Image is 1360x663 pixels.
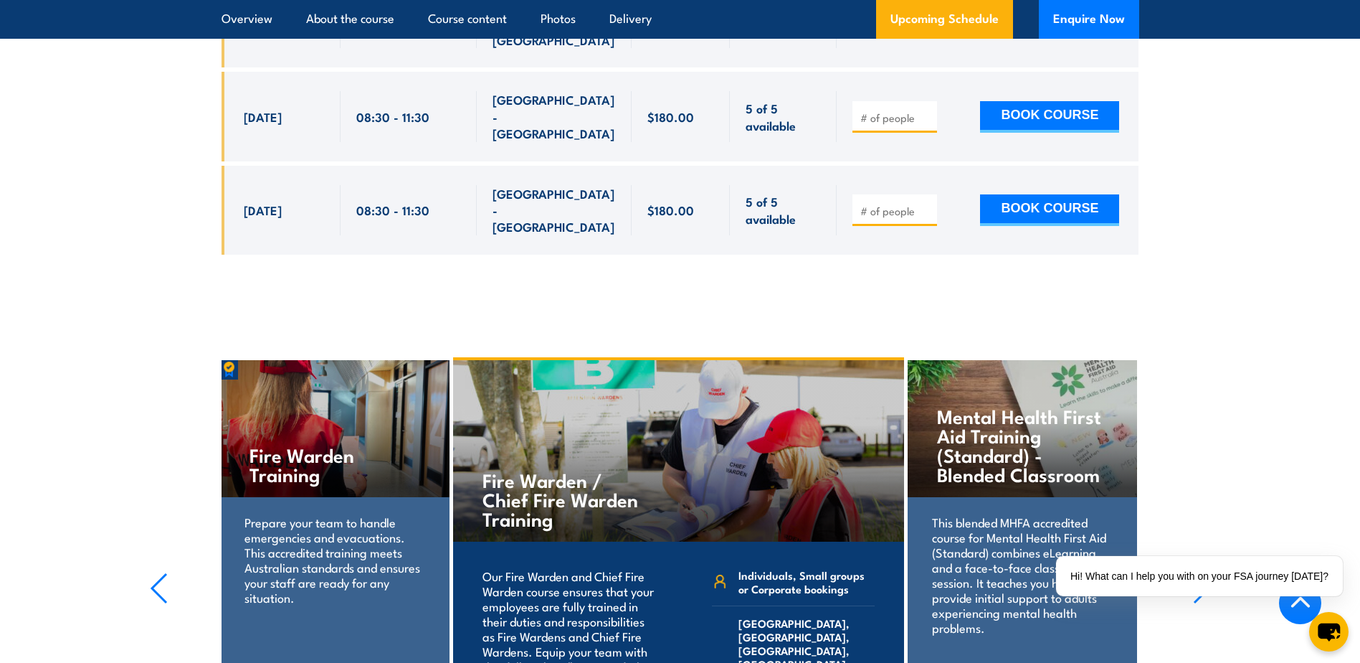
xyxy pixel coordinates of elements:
span: $180.00 [647,108,694,125]
span: Individuals, Small groups or Corporate bookings [738,568,875,596]
input: # of people [860,110,932,125]
button: BOOK COURSE [980,101,1119,133]
button: chat-button [1309,612,1349,652]
button: BOOK COURSE [980,194,1119,226]
p: This blended MHFA accredited course for Mental Health First Aid (Standard) combines eLearning and... [932,514,1112,635]
span: $180.00 [647,202,694,218]
h4: Fire Warden / Chief Fire Warden Training [482,470,651,528]
p: Prepare your team to handle emergencies and evacuations. This accredited training meets Australia... [244,514,424,605]
div: Hi! What can I help you with on your FSA journey [DATE]? [1056,556,1343,596]
span: 08:30 - 11:30 [356,202,429,218]
span: [DATE] [244,202,282,218]
span: 5 of 5 available [746,6,821,40]
span: 08:30 - 11:30 [356,108,429,125]
span: 5 of 5 available [746,193,821,227]
span: [GEOGRAPHIC_DATA] - [GEOGRAPHIC_DATA] [493,91,616,141]
span: [DATE] [244,108,282,125]
input: # of people [860,204,932,218]
h4: Fire Warden Training [249,445,419,484]
span: 5 of 5 available [746,100,821,133]
span: [GEOGRAPHIC_DATA] - [GEOGRAPHIC_DATA] [493,185,616,235]
h4: Mental Health First Aid Training (Standard) - Blended Classroom [937,406,1107,484]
